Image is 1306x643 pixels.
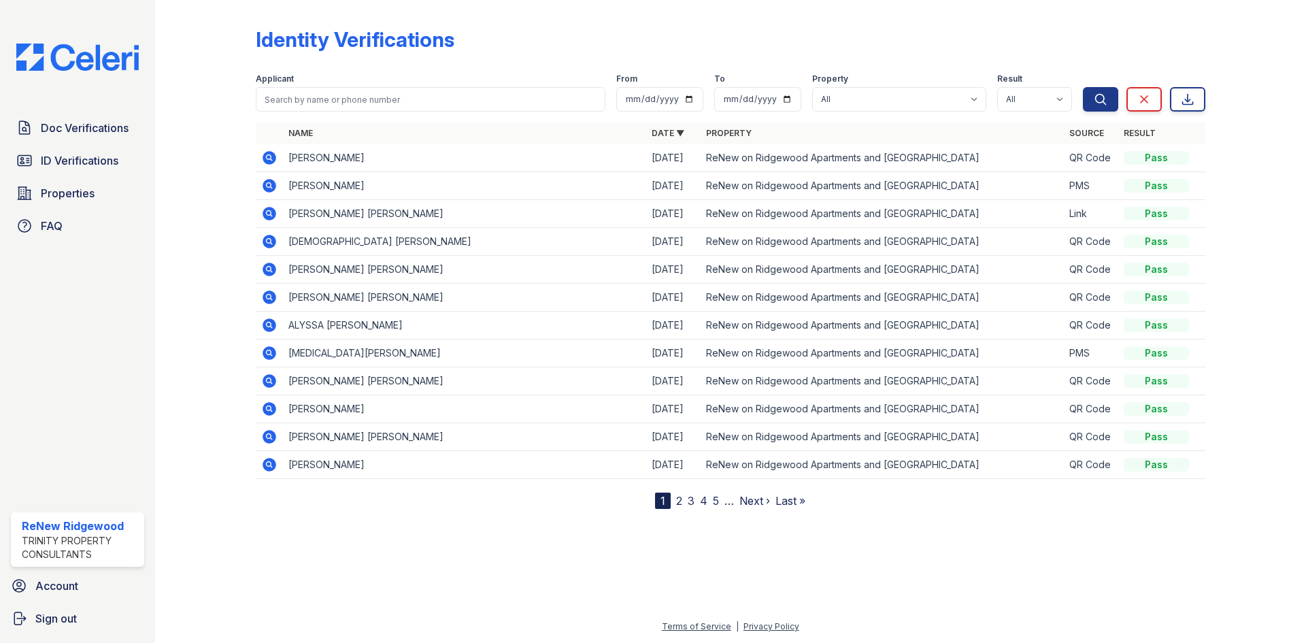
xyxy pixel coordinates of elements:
label: Result [997,73,1022,84]
td: ReNew on Ridgewood Apartments and [GEOGRAPHIC_DATA] [701,451,1064,479]
td: [DATE] [646,228,701,256]
a: Next › [739,494,770,508]
td: QR Code [1064,395,1118,423]
a: Source [1069,128,1104,138]
td: [PERSON_NAME] [283,172,646,200]
a: Terms of Service [662,621,731,631]
td: ReNew on Ridgewood Apartments and [GEOGRAPHIC_DATA] [701,172,1064,200]
td: PMS [1064,172,1118,200]
td: Link [1064,200,1118,228]
td: ReNew on Ridgewood Apartments and [GEOGRAPHIC_DATA] [701,200,1064,228]
td: QR Code [1064,256,1118,284]
td: [PERSON_NAME] [283,451,646,479]
td: [DATE] [646,312,701,340]
td: [DATE] [646,423,701,451]
td: [PERSON_NAME] [283,395,646,423]
td: [PERSON_NAME] [PERSON_NAME] [283,284,646,312]
a: FAQ [11,212,144,240]
a: Property [706,128,752,138]
img: CE_Logo_Blue-a8612792a0a2168367f1c8372b55b34899dd931a85d93a1a3d3e32e68fde9ad4.png [5,44,150,71]
td: ReNew on Ridgewood Apartments and [GEOGRAPHIC_DATA] [701,256,1064,284]
div: Pass [1124,151,1189,165]
td: QR Code [1064,228,1118,256]
a: Properties [11,180,144,207]
a: Privacy Policy [743,621,799,631]
td: [PERSON_NAME] [PERSON_NAME] [283,423,646,451]
td: [DATE] [646,367,701,395]
span: … [724,493,734,509]
div: 1 [655,493,671,509]
td: [PERSON_NAME] [PERSON_NAME] [283,256,646,284]
td: ReNew on Ridgewood Apartments and [GEOGRAPHIC_DATA] [701,144,1064,172]
a: 4 [700,494,707,508]
td: QR Code [1064,367,1118,395]
div: Pass [1124,318,1189,332]
td: ReNew on Ridgewood Apartments and [GEOGRAPHIC_DATA] [701,367,1064,395]
td: ReNew on Ridgewood Apartments and [GEOGRAPHIC_DATA] [701,228,1064,256]
td: [DATE] [646,395,701,423]
td: [MEDICAL_DATA][PERSON_NAME] [283,340,646,367]
a: Result [1124,128,1156,138]
td: QR Code [1064,451,1118,479]
td: QR Code [1064,144,1118,172]
td: ALYSSA [PERSON_NAME] [283,312,646,340]
label: From [616,73,637,84]
label: Applicant [256,73,294,84]
div: | [736,621,739,631]
div: Pass [1124,402,1189,416]
a: Name [288,128,313,138]
div: ReNew Ridgewood [22,518,139,534]
span: Doc Verifications [41,120,129,136]
div: Trinity Property Consultants [22,534,139,561]
td: PMS [1064,340,1118,367]
span: Account [35,578,78,594]
div: Pass [1124,263,1189,276]
a: 5 [713,494,719,508]
span: Properties [41,185,95,201]
a: 3 [688,494,694,508]
td: [PERSON_NAME] [283,144,646,172]
td: [PERSON_NAME] [PERSON_NAME] [283,367,646,395]
div: Pass [1124,235,1189,248]
td: ReNew on Ridgewood Apartments and [GEOGRAPHIC_DATA] [701,395,1064,423]
td: QR Code [1064,312,1118,340]
td: [DATE] [646,256,701,284]
div: Pass [1124,291,1189,304]
div: Pass [1124,430,1189,444]
a: Last » [775,494,805,508]
td: [DATE] [646,340,701,367]
div: Pass [1124,179,1189,193]
span: FAQ [41,218,63,234]
label: Property [812,73,848,84]
a: Date ▼ [652,128,684,138]
input: Search by name or phone number [256,87,605,112]
td: ReNew on Ridgewood Apartments and [GEOGRAPHIC_DATA] [701,284,1064,312]
div: Pass [1124,207,1189,220]
a: Account [5,572,150,599]
div: Pass [1124,346,1189,360]
td: [DATE] [646,200,701,228]
a: Sign out [5,605,150,632]
label: To [714,73,725,84]
td: [PERSON_NAME] [PERSON_NAME] [283,200,646,228]
td: [DATE] [646,144,701,172]
div: Pass [1124,374,1189,388]
td: ReNew on Ridgewood Apartments and [GEOGRAPHIC_DATA] [701,312,1064,340]
div: Pass [1124,458,1189,472]
td: ReNew on Ridgewood Apartments and [GEOGRAPHIC_DATA] [701,423,1064,451]
td: [DATE] [646,451,701,479]
td: [DEMOGRAPHIC_DATA] [PERSON_NAME] [283,228,646,256]
td: QR Code [1064,284,1118,312]
div: Identity Verifications [256,27,454,52]
a: ID Verifications [11,147,144,174]
td: [DATE] [646,172,701,200]
td: QR Code [1064,423,1118,451]
span: Sign out [35,610,77,627]
a: 2 [676,494,682,508]
a: Doc Verifications [11,114,144,142]
td: [DATE] [646,284,701,312]
td: ReNew on Ridgewood Apartments and [GEOGRAPHIC_DATA] [701,340,1064,367]
span: ID Verifications [41,152,118,169]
